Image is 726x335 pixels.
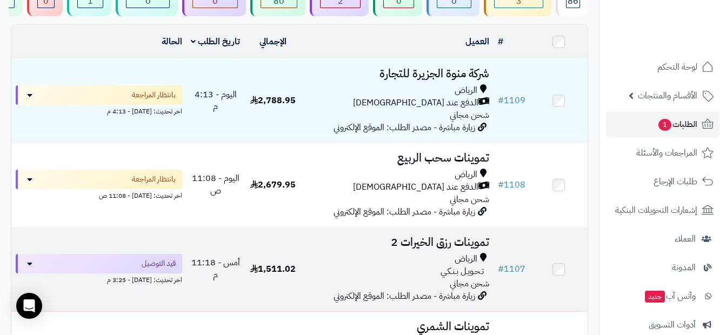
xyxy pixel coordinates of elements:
[498,178,525,191] a: #1108
[334,290,475,303] span: زيارة مباشرة - مصدر الطلب: الموقع الإلكتروني
[606,197,720,223] a: إشعارات التحويلات البنكية
[606,140,720,166] a: المراجعات والأسئلة
[353,97,478,109] span: الدفع عند [DEMOGRAPHIC_DATA]
[132,174,176,185] span: بانتظار المراجعة
[441,265,484,278] span: تـحـويـل بـنـكـي
[498,35,503,48] a: #
[306,68,489,80] h3: شركة منوة الجزيرة للتجارة
[450,193,489,206] span: شحن مجاني
[636,145,697,160] span: المراجعات والأسئلة
[606,54,720,80] a: لوحة التحكم
[672,260,696,275] span: المدونة
[638,88,697,103] span: الأقسام والمنتجات
[606,169,720,195] a: طلبات الإرجاع
[191,35,240,48] a: تاريخ الطلب
[498,263,525,276] a: #1107
[657,59,697,75] span: لوحة التحكم
[16,273,182,285] div: اخر تحديث: [DATE] - 3:25 م
[658,119,671,131] span: 1
[645,291,665,303] span: جديد
[250,178,296,191] span: 2,679.95
[306,152,489,164] h3: تموينات سحب الربيع
[644,289,696,304] span: وآتس آب
[606,111,720,137] a: الطلبات1
[649,317,696,332] span: أدوات التسويق
[353,181,478,193] span: الدفع عند [DEMOGRAPHIC_DATA]
[450,109,489,122] span: شحن مجاني
[465,35,489,48] a: العميل
[455,84,477,97] span: الرياض
[142,258,176,269] span: قيد التوصيل
[498,94,504,107] span: #
[498,94,525,107] a: #1109
[334,121,475,134] span: زيارة مباشرة - مصدر الطلب: الموقع الإلكتروني
[654,174,697,189] span: طلبات الإرجاع
[657,117,697,132] span: الطلبات
[306,236,489,249] h3: تموينات رزق الخيرات 2
[652,29,716,52] img: logo-2.png
[334,205,475,218] span: زيارة مباشرة - مصدر الطلب: الموقع الإلكتروني
[606,283,720,309] a: وآتس آبجديد
[606,254,720,280] a: المدونة
[615,203,697,218] span: إشعارات التحويلات البنكية
[450,277,489,290] span: شحن مجاني
[162,35,182,48] a: الحالة
[132,90,176,100] span: بانتظار المراجعة
[16,189,182,200] div: اخر تحديث: [DATE] - 11:08 ص
[455,253,477,265] span: الرياض
[191,256,240,282] span: أمس - 11:18 م
[259,35,287,48] a: الإجمالي
[250,263,296,276] span: 1,511.02
[192,172,239,197] span: اليوم - 11:08 ص
[195,88,237,113] span: اليوم - 4:13 م
[16,105,182,116] div: اخر تحديث: [DATE] - 4:13 م
[498,178,504,191] span: #
[250,94,296,107] span: 2,788.95
[455,169,477,181] span: الرياض
[306,320,489,333] h3: تموينات الشمري
[498,263,504,276] span: #
[675,231,696,246] span: العملاء
[606,226,720,252] a: العملاء
[16,293,42,319] div: Open Intercom Messenger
